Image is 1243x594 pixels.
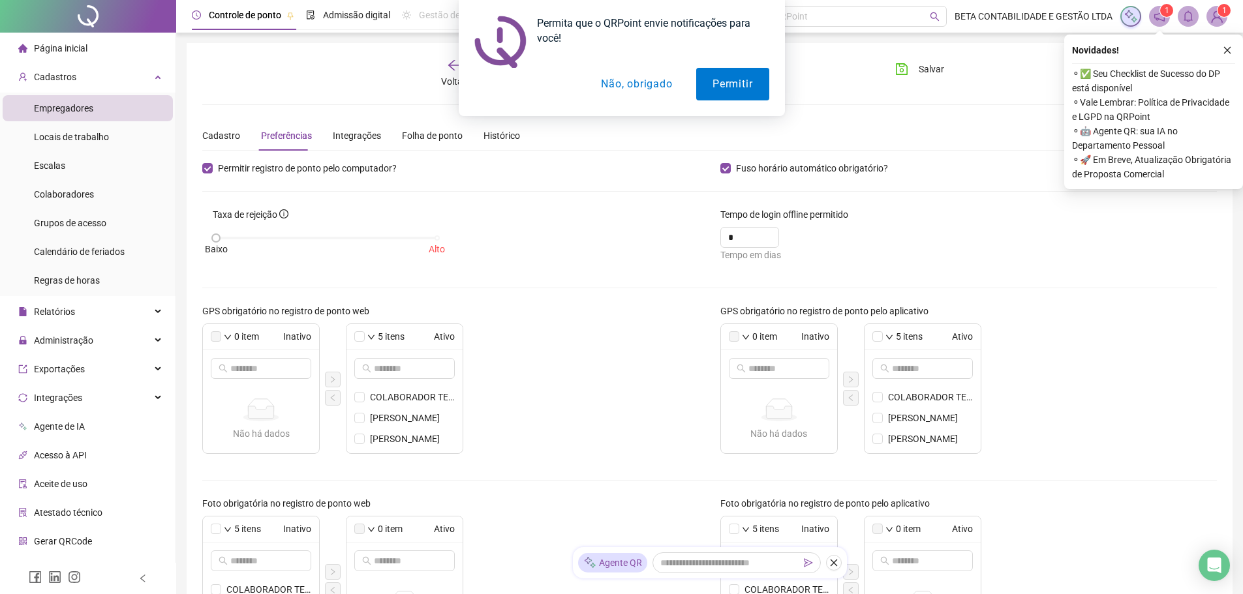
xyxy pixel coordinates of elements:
span: instagram [68,571,81,584]
label: GPS obrigatório no registro de ponto pelo aplicativo [720,304,937,318]
span: search [737,364,746,373]
li: ISABELLA QUEIROZ BRITO [346,428,463,449]
span: Grupos de acesso [34,218,106,228]
span: Atestado técnico [34,507,102,518]
span: down [885,526,893,533]
span: lock [18,336,27,345]
span: export [18,364,27,374]
div: Integrações [333,128,381,143]
label: Tempo de login offline permitido [720,207,857,222]
div: Taxa de rejeição [213,207,288,222]
div: Agente QR [578,553,647,572]
span: search [362,364,371,373]
span: 5 itens [378,329,405,344]
span: Colaboradores [34,189,94,200]
span: search [880,556,889,565]
span: down [742,333,750,341]
div: Histórico [483,128,520,143]
div: Permita que o QRPoint envie notificações para você! [527,16,769,46]
span: search [362,556,371,565]
div: Não há dados [726,426,832,441]
span: Fuso horário automático obrigatório? [731,161,893,175]
div: Tempo em dias [720,248,1218,262]
span: Ativo [405,522,455,536]
span: close [829,558,838,567]
span: Baixo [205,242,228,256]
button: Permitir [696,68,769,100]
span: 0 item [752,329,777,344]
span: Inativo [264,522,311,536]
span: down [224,333,232,341]
span: [PERSON_NAME] [888,432,973,446]
span: left [138,574,147,583]
span: Escalas [34,160,65,171]
span: 0 item [234,329,259,344]
div: Não há dados [208,426,314,441]
span: Preferências [261,130,312,141]
span: Exportações [34,364,85,374]
span: COLABORADOR TESTE [888,390,973,404]
span: [PERSON_NAME] [370,453,455,467]
label: Foto obrigatória no registro de ponto web [202,496,379,511]
span: 5 itens [896,329,923,344]
span: ⚬ 🚀 Em Breve, Atualização Obrigatória de Proposta Comercial [1072,153,1235,181]
li: GABRIEL KELVIN BELMAIA [346,408,463,428]
span: qrcode [18,537,27,546]
span: Inativo [780,329,829,344]
span: Acesso à API [34,450,87,460]
span: [PERSON_NAME] [370,411,455,425]
span: solution [18,508,27,517]
label: Foto obrigatória no registro de ponto pelo aplicativo [720,496,938,511]
span: search [880,364,889,373]
li: COLABORADOR TESTE [346,387,463,408]
button: Não, obrigado [585,68,688,100]
li: ISABELLA QUEIROZ BRITO [865,428,981,449]
span: search [219,556,228,565]
span: send [804,558,813,567]
span: ⚬ 🤖 Agente QR: sua IA no Departamento Pessoal [1072,124,1235,153]
li: MATHEUS PEREIRA [346,449,463,470]
li: GABRIEL KELVIN BELMAIA [865,408,981,428]
span: 0 item [378,522,403,536]
span: [PERSON_NAME] [370,432,455,446]
span: Locais de trabalho [34,132,109,142]
span: down [742,526,750,533]
span: Inativo [262,329,311,344]
span: audit [18,479,27,488]
span: search [219,364,228,373]
span: Calendário de feriados [34,246,125,257]
span: Regras de horas [34,275,100,286]
li: COLABORADOR TESTE [865,387,981,408]
span: 0 item [896,522,921,536]
span: Agente de IA [34,421,85,432]
span: Administração [34,335,93,346]
span: linkedin [48,571,61,584]
span: Permitir registro de ponto pelo computador? [213,161,402,175]
span: facebook [29,571,42,584]
span: 5 itens [234,522,261,536]
li: MATHEUS PEREIRA [865,449,981,470]
span: 5 itens [752,522,779,536]
span: down [224,526,232,533]
div: Folha de ponto [402,128,463,143]
span: Ativo [407,329,455,344]
span: Gerar QRCode [34,536,92,546]
span: Ativo [925,329,973,344]
label: GPS obrigatório no registro de ponto web [202,304,378,318]
span: Alto [429,242,445,256]
span: info-circle [279,209,288,218]
span: down [367,526,375,533]
span: down [885,333,893,341]
div: Cadastro [202,128,240,143]
div: Open Intercom Messenger [1199,550,1230,581]
span: Inativo [782,522,829,536]
span: Aceite de uso [34,479,87,489]
span: api [18,451,27,460]
span: [PERSON_NAME] [888,453,973,467]
img: notification icon [474,16,527,68]
span: file [18,307,27,316]
img: sparkle-icon.fc2bf0ac1784a2077858766a79e2daf3.svg [583,556,596,570]
span: sync [18,393,27,402]
span: Integrações [34,393,82,403]
span: Ativo [923,522,973,536]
